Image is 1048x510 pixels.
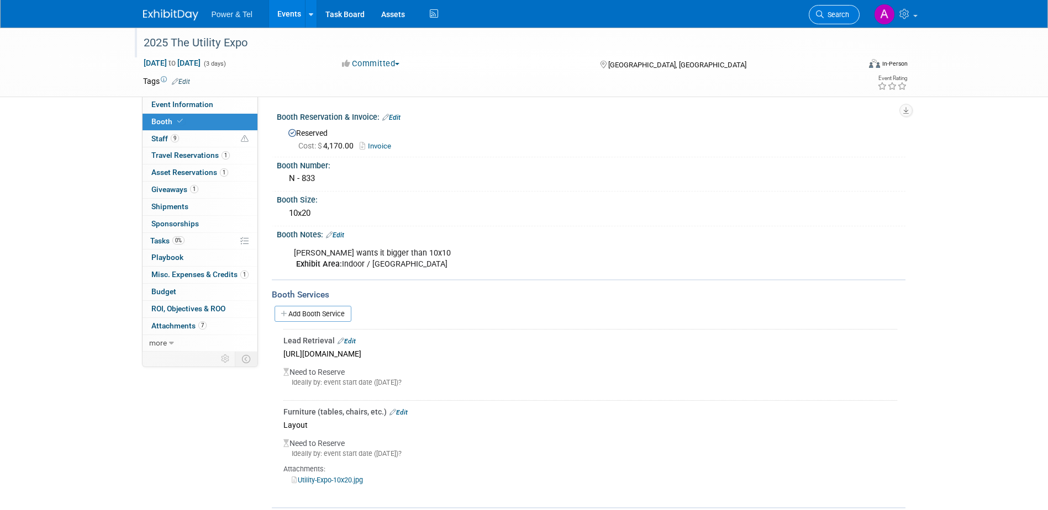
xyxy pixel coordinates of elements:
[240,270,249,279] span: 1
[151,270,249,279] span: Misc. Expenses & Credits
[877,76,907,81] div: Event Rating
[143,249,257,266] a: Playbook
[338,337,356,345] a: Edit
[151,100,213,109] span: Event Information
[882,60,908,68] div: In-Person
[172,78,190,86] a: Edit
[824,10,849,19] span: Search
[283,406,897,417] div: Furniture (tables, chairs, etc.)
[143,9,198,20] img: ExhibitDay
[283,432,897,494] div: Need to Reserve
[143,335,257,352] a: more
[143,267,257,283] a: Misc. Expenses & Credits1
[150,236,185,245] span: Tasks
[360,142,397,150] a: Invoice
[167,59,177,67] span: to
[285,170,897,187] div: N - 833
[143,97,257,113] a: Event Information
[809,5,860,24] a: Search
[177,118,183,124] i: Booth reservation complete
[151,253,183,262] span: Playbook
[143,216,257,232] a: Sponsorships
[292,476,363,484] a: Utility-Expo-10x20.jpg
[285,205,897,222] div: 10x20
[220,168,228,177] span: 1
[272,289,905,301] div: Booth Services
[143,76,190,87] td: Tags
[151,134,179,143] span: Staff
[283,346,897,361] div: [URL][DOMAIN_NAME]
[143,147,257,164] a: Travel Reservations1
[151,168,228,177] span: Asset Reservations
[241,134,249,144] span: Potential Scheduling Conflict -- at least one attendee is tagged in another overlapping event.
[149,338,167,347] span: more
[143,233,257,249] a: Tasks0%
[235,352,257,366] td: Toggle Event Tabs
[389,408,408,416] a: Edit
[285,125,897,152] div: Reserved
[190,185,198,193] span: 1
[794,57,908,74] div: Event Format
[151,321,207,330] span: Attachments
[151,304,225,313] span: ROI, Objectives & ROO
[296,259,342,269] b: Exhibit Area:
[143,164,257,181] a: Asset Reservations1
[172,236,185,245] span: 0%
[143,58,201,68] span: [DATE] [DATE]
[283,449,897,459] div: Ideally by: event start date ([DATE])?
[143,301,257,317] a: ROI, Objectives & ROO
[198,321,207,330] span: 7
[216,352,235,366] td: Personalize Event Tab Strip
[151,151,230,160] span: Travel Reservations
[151,287,176,296] span: Budget
[222,151,230,160] span: 1
[143,284,257,300] a: Budget
[283,378,897,387] div: Ideally by: event start date ([DATE])?
[143,199,257,215] a: Shipments
[203,60,226,67] span: (3 days)
[151,219,199,228] span: Sponsorships
[326,231,344,239] a: Edit
[283,464,897,474] div: Attachments:
[171,134,179,142] span: 9
[286,242,784,275] div: [PERSON_NAME] wants it bigger than 10x10 Indoor / [GEOGRAPHIC_DATA]
[298,141,358,150] span: 4,170.00
[151,202,188,211] span: Shipments
[143,318,257,334] a: Attachments7
[140,33,843,53] div: 2025 The Utility Expo
[869,59,880,68] img: Format-Inperson.png
[874,4,895,25] img: Alina Dorion
[298,141,323,150] span: Cost: $
[277,109,905,123] div: Booth Reservation & Invoice:
[382,114,401,121] a: Edit
[143,114,257,130] a: Booth
[212,10,252,19] span: Power & Tel
[151,117,185,126] span: Booth
[275,306,351,322] a: Add Booth Service
[283,361,897,396] div: Need to Reserve
[143,131,257,147] a: Staff9
[338,58,404,70] button: Committed
[277,192,905,205] div: Booth Size:
[151,185,198,194] span: Giveaways
[283,335,897,346] div: Lead Retrieval
[608,61,746,69] span: [GEOGRAPHIC_DATA], [GEOGRAPHIC_DATA]
[283,417,897,432] div: Layout
[277,226,905,241] div: Booth Notes:
[143,182,257,198] a: Giveaways1
[277,157,905,171] div: Booth Number:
